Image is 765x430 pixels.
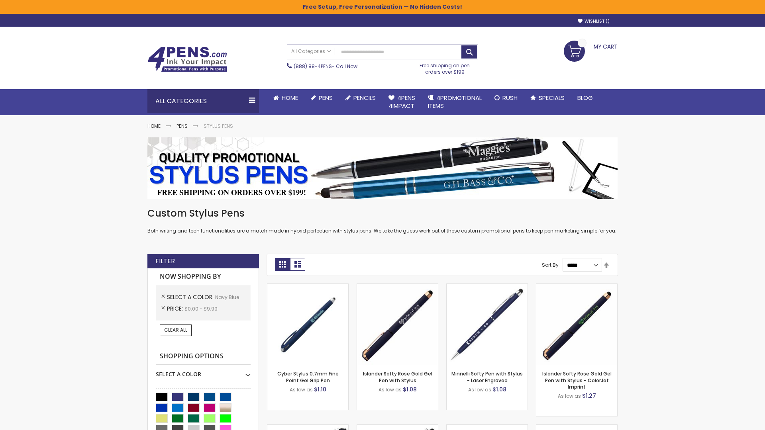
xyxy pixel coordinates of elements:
img: Islander Softy Rose Gold Gel Pen with Stylus-Navy Blue [357,284,438,365]
span: Home [282,94,298,102]
img: Cyber Stylus 0.7mm Fine Point Gel Grip Pen-Navy Blue [267,284,348,365]
div: Free shipping on pen orders over $199 [412,59,479,75]
a: 4PROMOTIONALITEMS [422,89,488,115]
span: Pens [319,94,333,102]
a: 4Pens4impact [382,89,422,115]
a: (888) 88-4PENS [294,63,332,70]
a: All Categories [287,45,335,58]
a: Home [147,123,161,129]
h1: Custom Stylus Pens [147,207,618,220]
span: As low as [379,386,402,393]
a: Cyber Stylus 0.7mm Fine Point Gel Grip Pen-Navy Blue [267,283,348,290]
img: Islander Softy Rose Gold Gel Pen with Stylus - ColorJet Imprint-Navy Blue [536,284,617,365]
strong: Filter [155,257,175,266]
span: $1.10 [314,385,326,393]
span: Navy Blue [215,294,239,301]
strong: Now Shopping by [156,268,251,285]
strong: Stylus Pens [204,123,233,129]
a: Rush [488,89,524,107]
a: Home [267,89,304,107]
span: $1.27 [582,392,596,400]
span: $1.08 [403,385,417,393]
span: Blog [577,94,593,102]
div: Select A Color [156,365,251,378]
img: 4Pens Custom Pens and Promotional Products [147,47,227,72]
a: Specials [524,89,571,107]
span: All Categories [291,48,331,55]
a: Pens [177,123,188,129]
span: $0.00 - $9.99 [184,305,218,312]
span: Select A Color [167,293,215,301]
span: As low as [558,393,581,399]
label: Sort By [542,262,559,268]
span: 4Pens 4impact [388,94,415,110]
span: - Call Now! [294,63,359,70]
a: Islander Softy Rose Gold Gel Pen with Stylus-Navy Blue [357,283,438,290]
a: Wishlist [578,18,610,24]
a: Blog [571,89,599,107]
span: 4PROMOTIONAL ITEMS [428,94,482,110]
a: Islander Softy Rose Gold Gel Pen with Stylus - ColorJet Imprint-Navy Blue [536,283,617,290]
span: Price [167,305,184,313]
a: Minnelli Softy Pen with Stylus - Laser Engraved [451,370,523,383]
img: Stylus Pens [147,137,618,199]
a: Pencils [339,89,382,107]
strong: Grid [275,258,290,271]
a: Cyber Stylus 0.7mm Fine Point Gel Grip Pen [277,370,339,383]
strong: Shopping Options [156,348,251,365]
a: Islander Softy Rose Gold Gel Pen with Stylus [363,370,432,383]
span: Pencils [353,94,376,102]
span: Clear All [164,326,187,333]
div: Both writing and tech functionalities are a match made in hybrid perfection with stylus pens. We ... [147,207,618,235]
span: As low as [468,386,491,393]
span: As low as [290,386,313,393]
img: Minnelli Softy Pen with Stylus - Laser Engraved-Navy Blue [447,284,528,365]
a: Islander Softy Rose Gold Gel Pen with Stylus - ColorJet Imprint [542,370,612,390]
span: $1.08 [492,385,506,393]
div: All Categories [147,89,259,113]
a: Pens [304,89,339,107]
a: Minnelli Softy Pen with Stylus - Laser Engraved-Navy Blue [447,283,528,290]
a: Clear All [160,324,192,336]
span: Rush [502,94,518,102]
span: Specials [539,94,565,102]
